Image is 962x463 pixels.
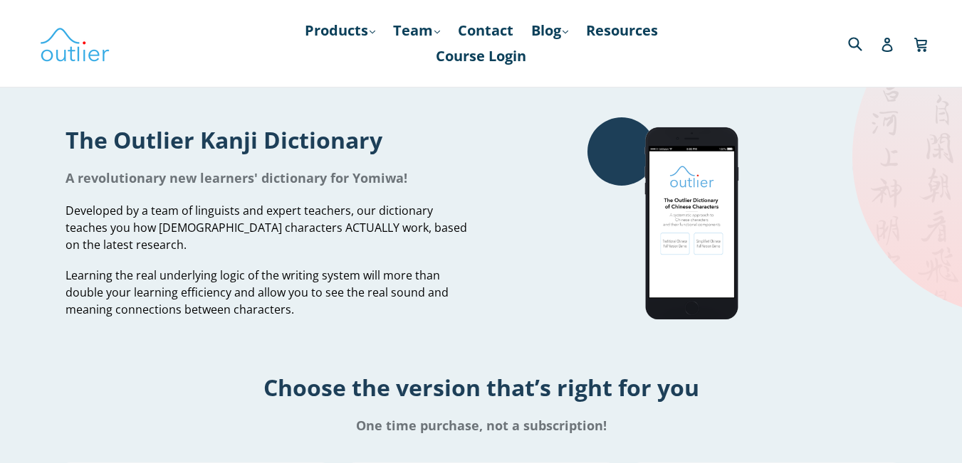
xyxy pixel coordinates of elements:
[386,18,447,43] a: Team
[845,28,884,58] input: Search
[524,18,575,43] a: Blog
[451,18,521,43] a: Contact
[579,18,665,43] a: Resources
[39,23,110,64] img: Outlier Linguistics
[66,124,471,155] h1: The Outlier Kanji Dictionary
[66,267,449,317] span: Learning the real underlying logic of the writing system will more than double your learning effi...
[429,43,533,69] a: Course Login
[66,203,467,252] span: Developed by a team of linguists and expert teachers, our dictionary teaches you how [DEMOGRAPHIC...
[66,169,471,186] h1: A revolutionary new learners' dictionary for Yomiwa!
[298,18,382,43] a: Products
